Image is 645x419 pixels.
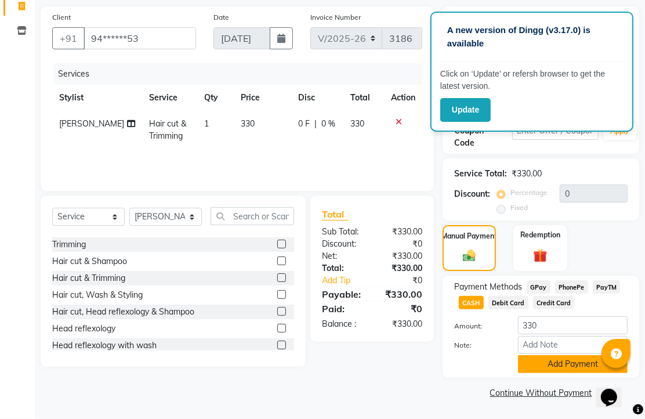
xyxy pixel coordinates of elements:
span: Total [322,208,349,221]
label: Manual Payment [441,231,497,241]
label: Fixed [510,203,528,213]
div: Hair cut, Wash & Styling [52,289,143,301]
div: Discount: [313,238,372,250]
th: Stylist [52,85,142,111]
th: Disc [291,85,343,111]
span: PhonePe [555,280,588,294]
input: Amount [518,316,628,334]
label: Date [213,12,229,23]
button: Update [440,98,491,122]
span: CASH [459,296,484,309]
label: Amount: [445,321,509,331]
label: Percentage [510,187,548,198]
p: Click on ‘Update’ or refersh browser to get the latest version. [440,68,624,92]
th: Total [343,85,384,111]
div: ₹0 [372,302,432,316]
th: Price [234,85,292,111]
p: A new version of Dingg (v3.17.0) is available [447,24,617,50]
input: Search or Scan [211,207,294,225]
span: Credit Card [533,296,575,309]
div: ₹330.00 [512,168,542,180]
div: Discount: [454,188,490,200]
div: Services [53,63,431,85]
div: Hair cut & Shampoo [52,255,127,268]
input: Search by Name/Mobile/Email/Code [84,27,196,49]
input: Add Note [518,336,628,354]
div: Head reflexology with wash [52,339,157,352]
span: Hair cut & Trimming [149,118,186,141]
div: Net: [313,250,372,262]
div: ₹330.00 [372,250,432,262]
span: Debit Card [488,296,528,309]
iframe: chat widget [596,373,633,407]
div: ₹330.00 [372,262,432,274]
span: Payment Methods [454,281,522,293]
a: Continue Without Payment [445,387,637,399]
span: GPay [527,280,550,294]
a: Add Tip [313,274,382,287]
span: 330 [241,118,255,129]
div: ₹0 [372,238,432,250]
div: ₹330.00 [372,318,432,330]
span: PayTM [593,280,621,294]
img: _gift.svg [529,247,552,265]
span: [PERSON_NAME] [59,118,124,129]
div: Trimming [52,239,86,251]
div: ₹0 [382,274,431,287]
span: 330 [350,118,364,129]
div: Balance : [313,318,372,330]
div: Paid: [313,302,372,316]
span: 0 % [321,118,335,130]
div: Hair cut, Head reflexology & Shampoo [52,306,194,318]
label: Note: [445,340,509,351]
div: Hair cut & Trimming [52,272,125,284]
span: | [314,118,317,130]
div: Coupon Code [454,125,512,149]
img: _cash.svg [459,248,480,263]
div: Payable: [313,287,372,301]
button: +91 [52,27,85,49]
div: Head reflexology [52,323,115,335]
div: ₹330.00 [372,287,432,301]
span: 1 [204,118,209,129]
label: Redemption [520,230,560,240]
button: Add Payment [518,355,628,373]
div: Service Total: [454,168,507,180]
th: Qty [197,85,234,111]
span: 0 F [298,118,310,130]
th: Action [384,85,422,111]
th: Service [142,85,198,111]
div: Sub Total: [313,226,372,238]
div: Total: [313,262,372,274]
div: ₹330.00 [372,226,432,238]
label: Invoice Number [310,12,361,23]
label: Client [52,12,71,23]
